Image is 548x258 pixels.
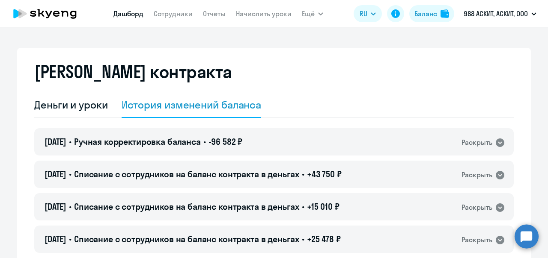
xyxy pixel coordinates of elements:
p: 988 АСКИТ, АСКИТ, ООО [464,9,528,19]
span: Списание с сотрудников на баланс контракта в деньгах [74,169,299,179]
span: [DATE] [45,234,66,244]
span: [DATE] [45,169,66,179]
h2: [PERSON_NAME] контракта [34,62,232,82]
span: Ручная корректировка баланса [74,136,201,147]
div: История изменений баланса [122,98,262,111]
span: • [203,136,206,147]
div: Баланс [414,9,437,19]
a: Отчеты [203,9,226,18]
button: 988 АСКИТ, АСКИТ, ООО [459,3,541,24]
span: RU [360,9,367,19]
div: Раскрыть [462,202,492,213]
span: -96 582 ₽ [208,136,243,147]
span: • [69,234,71,244]
div: Раскрыть [462,170,492,180]
span: • [69,136,71,147]
span: Списание с сотрудников на баланс контракта в деньгах [74,234,299,244]
div: Раскрыть [462,137,492,148]
span: +25 478 ₽ [307,234,341,244]
div: Раскрыть [462,235,492,245]
span: [DATE] [45,136,66,147]
a: Сотрудники [154,9,193,18]
a: Дашборд [113,9,143,18]
img: balance [441,9,449,18]
button: RU [354,5,382,22]
span: +43 750 ₽ [307,169,342,179]
a: Начислить уроки [236,9,292,18]
span: [DATE] [45,201,66,212]
span: • [302,169,304,179]
span: • [69,169,71,179]
span: +15 010 ₽ [307,201,340,212]
span: • [302,234,304,244]
button: Балансbalance [409,5,454,22]
span: Ещё [302,9,315,19]
span: Списание с сотрудников на баланс контракта в деньгах [74,201,299,212]
span: • [302,201,304,212]
span: • [69,201,71,212]
button: Ещё [302,5,323,22]
div: Деньги и уроки [34,98,108,111]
